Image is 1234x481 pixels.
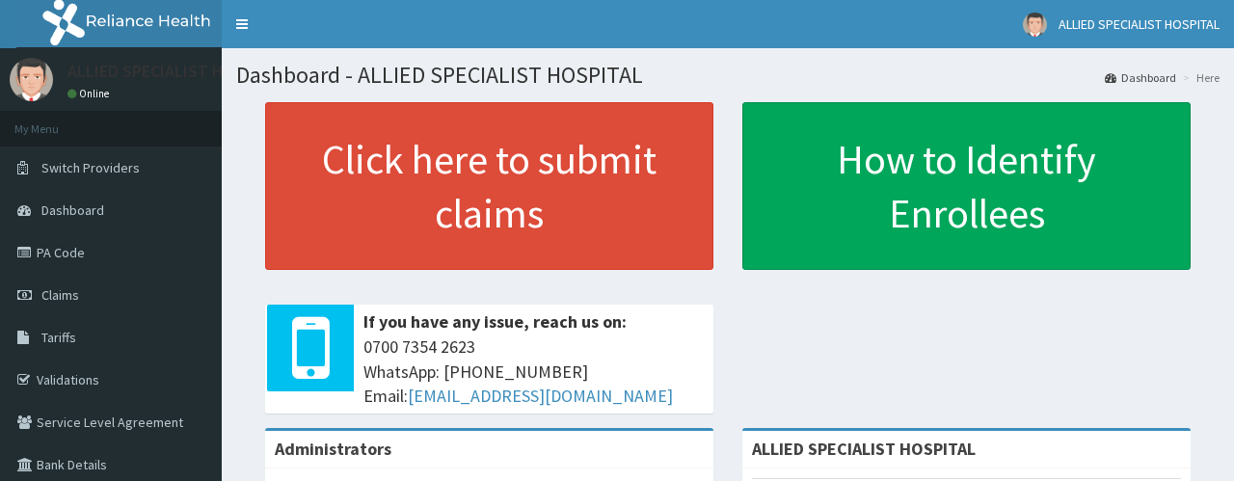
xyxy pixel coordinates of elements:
p: ALLIED SPECIALIST HOSPITAL [67,63,287,80]
img: User Image [1023,13,1047,37]
span: 0700 7354 2623 WhatsApp: [PHONE_NUMBER] Email: [363,334,704,409]
span: Dashboard [41,201,104,219]
span: Switch Providers [41,159,140,176]
a: Click here to submit claims [265,102,713,270]
b: Administrators [275,438,391,460]
h1: Dashboard - ALLIED SPECIALIST HOSPITAL [236,63,1220,88]
strong: ALLIED SPECIALIST HOSPITAL [752,438,976,460]
span: Claims [41,286,79,304]
li: Here [1178,69,1220,86]
b: If you have any issue, reach us on: [363,310,627,333]
a: Online [67,87,114,100]
a: How to Identify Enrollees [742,102,1191,270]
span: ALLIED SPECIALIST HOSPITAL [1059,15,1220,33]
a: [EMAIL_ADDRESS][DOMAIN_NAME] [408,385,673,407]
a: Dashboard [1105,69,1176,86]
img: User Image [10,58,53,101]
span: Tariffs [41,329,76,346]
